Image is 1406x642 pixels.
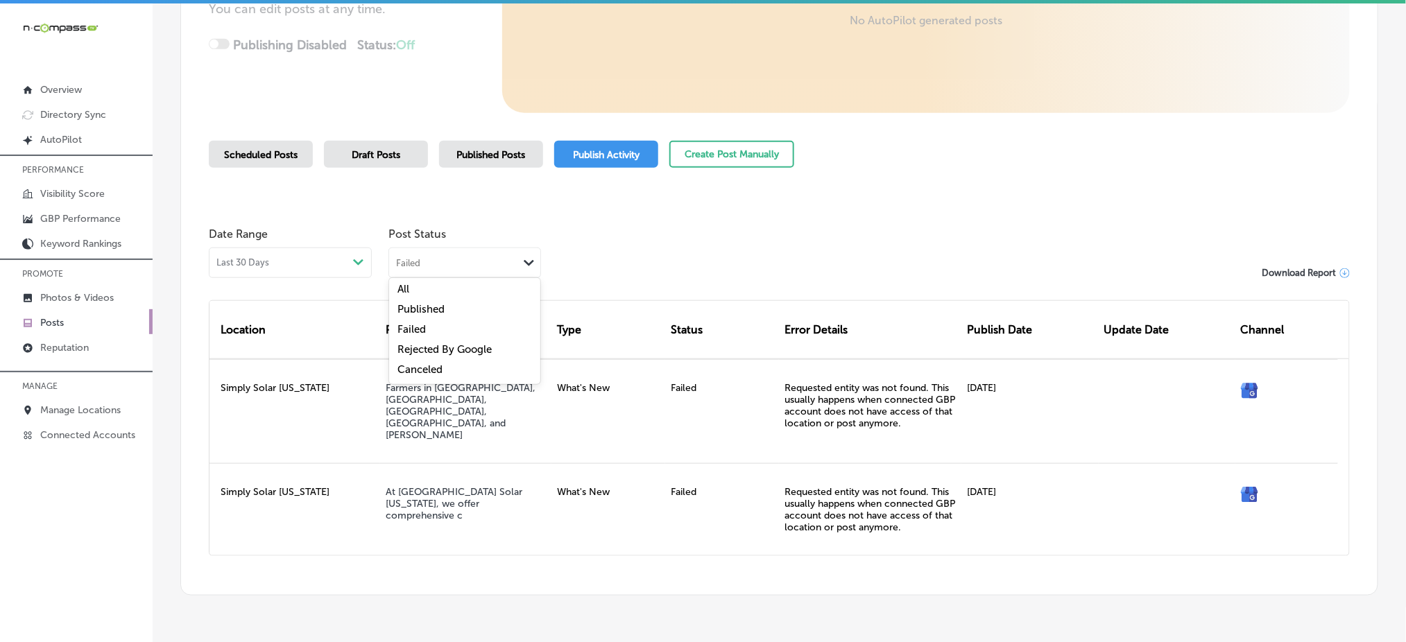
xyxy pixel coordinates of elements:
[22,21,98,35] img: 660ab0bf-5cc7-4cb8-ba1c-48b5ae0f18e60NCTV_CLogo_TV_Black_-500x88.png
[209,359,380,463] div: Simply Solar [US_STATE]
[386,486,522,521] a: At [GEOGRAPHIC_DATA] Solar [US_STATE], we offer comprehensive c
[40,213,121,225] p: GBP Performance
[779,301,961,358] div: Error Details
[573,149,640,161] span: Publish Activity
[665,463,779,555] div: Failed
[40,292,114,304] p: Photos & Videos
[216,257,269,268] span: Last 30 Days
[209,227,268,241] label: Date Range
[40,429,135,441] p: Connected Accounts
[40,238,121,250] p: Keyword Rankings
[551,301,665,358] div: Type
[388,227,541,241] span: Post Status
[779,463,961,555] div: Requested entity was not found. This usually happens when connected GBP account does not have acc...
[224,149,298,161] span: Scheduled Posts
[551,463,665,555] div: What's New
[40,317,64,329] p: Posts
[457,149,526,161] span: Published Posts
[551,359,665,463] div: What's New
[386,382,535,441] a: Farmers in [GEOGRAPHIC_DATA], [GEOGRAPHIC_DATA], [GEOGRAPHIC_DATA], [GEOGRAPHIC_DATA], and [PERSO...
[665,359,779,463] div: Failed
[961,463,1098,555] div: [DATE]
[1262,268,1337,278] span: Download Report
[397,323,426,336] label: Failed
[1099,301,1235,358] div: Update Date
[209,301,380,358] div: Location
[380,301,551,358] div: Post Title
[40,342,89,354] p: Reputation
[40,84,82,96] p: Overview
[40,404,121,416] p: Manage Locations
[1235,301,1338,358] div: Channel
[961,359,1098,463] div: [DATE]
[961,301,1098,358] div: Publish Date
[669,141,794,168] button: Create Post Manually
[779,359,961,463] div: Requested entity was not found. This usually happens when connected GBP account does not have acc...
[397,283,409,295] label: All
[209,463,380,555] div: Simply Solar [US_STATE]
[397,303,445,315] label: Published
[352,149,400,161] span: Draft Posts
[396,257,420,269] div: Failed
[397,343,492,356] label: Rejected By Google
[397,363,443,376] label: Canceled
[665,301,779,358] div: Status
[40,109,106,121] p: Directory Sync
[40,188,105,200] p: Visibility Score
[40,134,82,146] p: AutoPilot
